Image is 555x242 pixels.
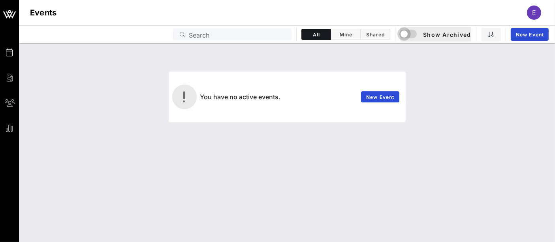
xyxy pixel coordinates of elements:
[301,29,331,40] button: All
[30,6,57,19] h1: Events
[361,29,390,40] button: Shared
[331,29,361,40] button: Mine
[200,93,281,101] span: You have no active events.
[532,9,536,17] span: E
[366,94,394,100] span: New Event
[400,27,471,42] button: Show Archived
[365,32,385,38] span: Shared
[511,28,549,41] a: New Event
[527,6,541,20] div: E
[307,32,326,38] span: All
[401,30,471,39] span: Show Archived
[361,91,399,102] a: New Event
[336,32,356,38] span: Mine
[515,32,544,38] span: New Event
